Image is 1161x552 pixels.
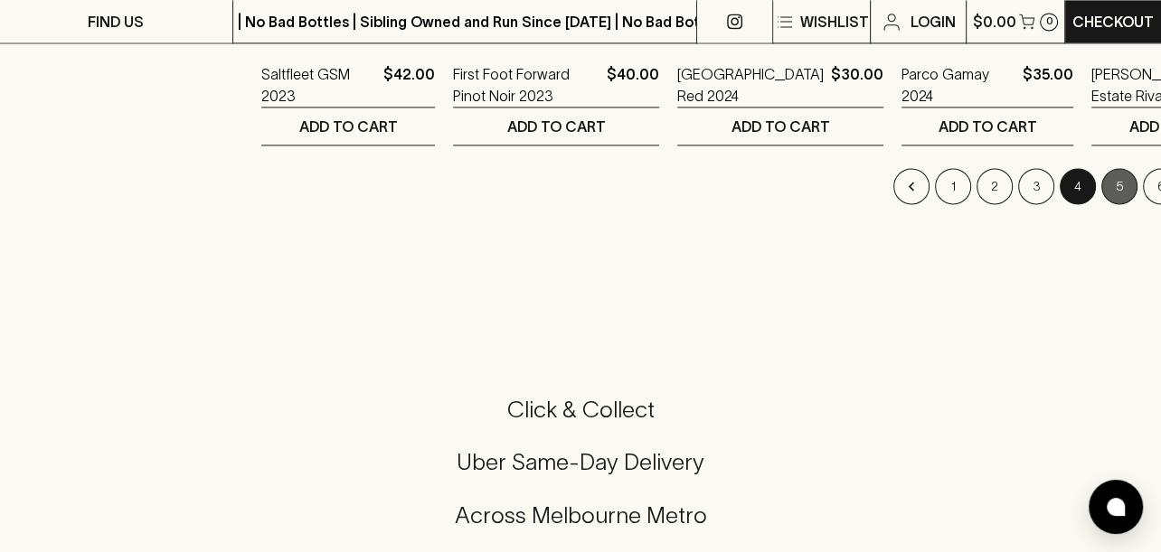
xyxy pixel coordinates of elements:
p: ADD TO CART [299,116,398,137]
button: ADD TO CART [677,108,883,145]
button: Go to page 2 [977,168,1013,204]
img: bubble-icon [1107,498,1125,516]
p: 0 [1045,16,1052,26]
button: Go to previous page [893,168,930,204]
button: Go to page 1 [935,168,971,204]
a: Parco Gamay 2024 [901,63,1015,107]
button: ADD TO CART [453,108,659,145]
p: ADD TO CART [939,116,1037,137]
a: [GEOGRAPHIC_DATA] Red 2024 [677,63,824,107]
a: Saltfleet GSM 2023 [261,63,376,107]
p: FIND US [88,11,144,33]
h5: Click & Collect [22,395,1139,425]
p: Wishlist [799,11,868,33]
a: First Foot Forward Pinot Noir 2023 [453,63,599,107]
p: ADD TO CART [507,116,606,137]
p: ADD TO CART [732,116,830,137]
p: $40.00 [607,63,659,107]
p: $30.00 [831,63,883,107]
button: Go to page 5 [1101,168,1137,204]
p: Login [910,11,955,33]
p: $35.00 [1023,63,1073,107]
button: ADD TO CART [261,108,435,145]
h5: Across Melbourne Metro [22,501,1139,530]
p: $42.00 [383,63,435,107]
p: $0.00 [972,11,1015,33]
p: Checkout [1072,11,1154,33]
button: Go to page 3 [1018,168,1054,204]
button: page 4 [1060,168,1096,204]
button: ADD TO CART [901,108,1073,145]
h5: Uber Same-Day Delivery [22,447,1139,477]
